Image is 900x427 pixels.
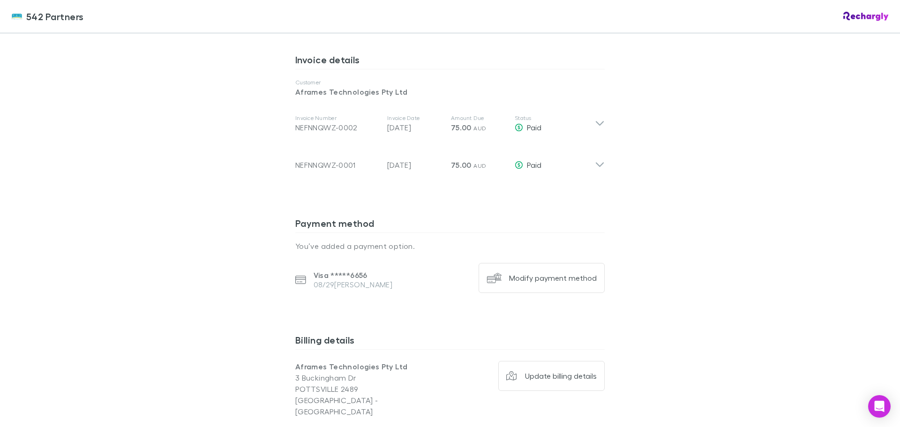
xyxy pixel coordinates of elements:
div: Update billing details [525,371,597,381]
span: AUD [473,162,486,169]
p: Customer [295,79,605,86]
div: NEFNNQWZ-0001 [295,159,380,171]
span: 75.00 [451,160,472,170]
img: Rechargly Logo [843,12,889,21]
img: Modify payment method's Logo [487,270,502,285]
span: Paid [527,160,541,169]
p: Invoice Number [295,114,380,122]
h3: Invoice details [295,54,605,69]
img: 542 Partners's Logo [11,11,22,22]
p: Aframes Technologies Pty Ltd [295,86,605,97]
span: AUD [473,125,486,132]
p: You’ve added a payment option. [295,240,605,252]
h3: Billing details [295,334,605,349]
div: Open Intercom Messenger [868,395,891,418]
span: 542 Partners [26,9,84,23]
p: Aframes Technologies Pty Ltd [295,361,450,372]
p: Invoice Date [387,114,443,122]
p: Amount Due [451,114,507,122]
p: [DATE] [387,159,443,171]
button: Modify payment method [479,263,605,293]
div: NEFNNQWZ-0002 [295,122,380,133]
p: 3 Buckingham Dr [295,372,450,383]
button: Update billing details [498,361,605,391]
div: Invoice NumberNEFNNQWZ-0002Invoice Date[DATE]Amount Due75.00 AUDStatusPaid [288,105,612,142]
h3: Payment method [295,217,605,232]
p: POTTSVILLE 2489 [295,383,450,395]
div: NEFNNQWZ-0001[DATE]75.00 AUDPaid [288,142,612,180]
div: Modify payment method [509,273,597,283]
p: [DATE] [387,122,443,133]
p: 08/29 [PERSON_NAME] [314,280,393,289]
p: Status [515,114,595,122]
span: Paid [527,123,541,132]
span: 75.00 [451,123,472,132]
p: [GEOGRAPHIC_DATA] - [GEOGRAPHIC_DATA] [295,395,450,417]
